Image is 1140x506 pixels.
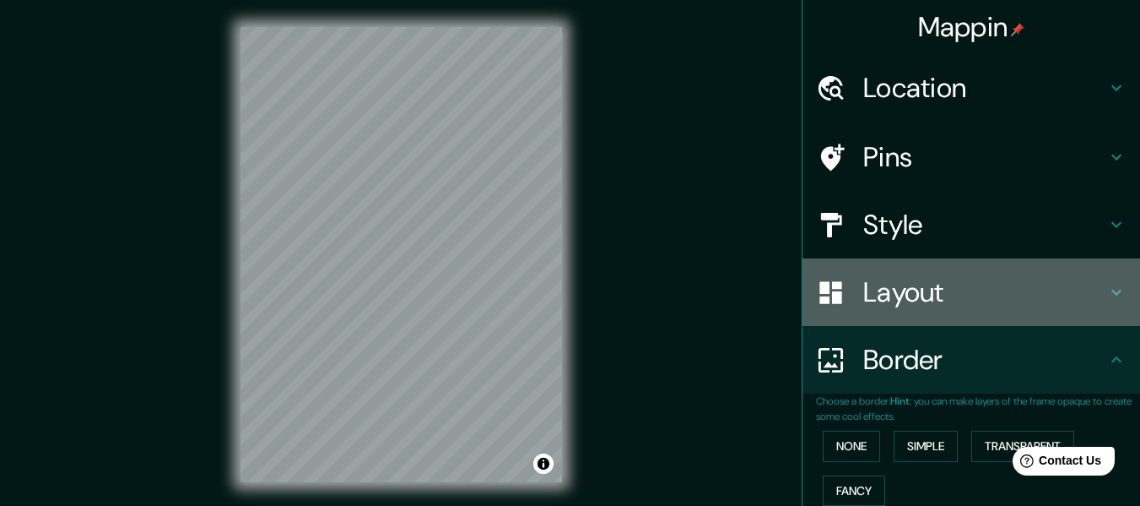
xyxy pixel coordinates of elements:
[816,394,1140,424] p: Choose a border. : you can make layers of the frame opaque to create some cool effects.
[240,27,562,482] canvas: Map
[863,208,1106,242] h4: Style
[863,71,1106,105] h4: Location
[1011,23,1024,36] img: pin-icon.png
[890,394,910,408] b: Hint
[863,140,1106,174] h4: Pins
[802,258,1140,326] div: Layout
[863,275,1106,309] h4: Layout
[823,431,880,462] button: None
[802,191,1140,258] div: Style
[863,343,1106,377] h4: Border
[971,431,1074,462] button: Transparent
[990,440,1121,487] iframe: Help widget launcher
[802,326,1140,394] div: Border
[918,10,1025,44] h4: Mappin
[533,454,554,474] button: Toggle attribution
[802,123,1140,191] div: Pins
[894,431,958,462] button: Simple
[802,54,1140,122] div: Location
